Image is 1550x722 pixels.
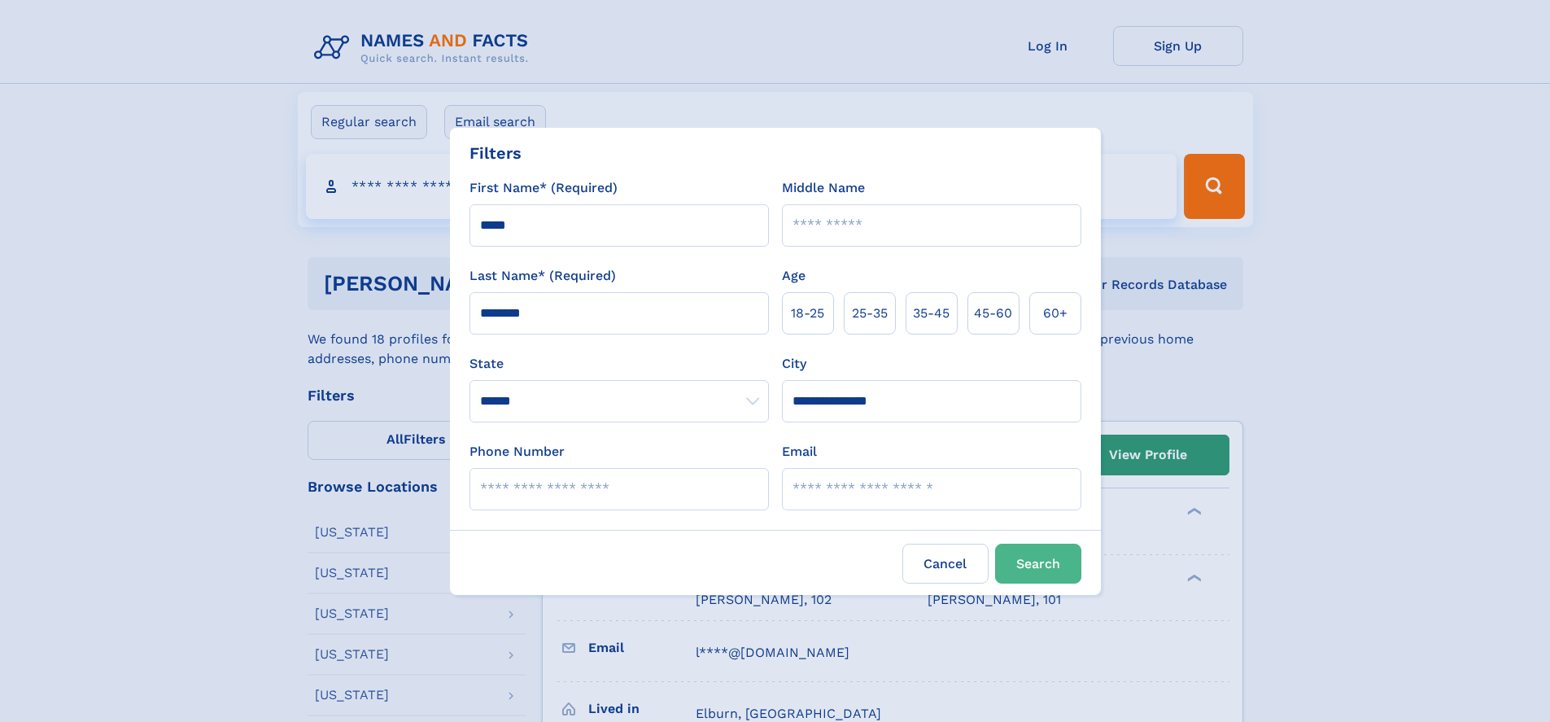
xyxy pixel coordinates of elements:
[1043,304,1068,323] span: 60+
[469,354,769,374] label: State
[974,304,1012,323] span: 45‑60
[469,266,616,286] label: Last Name* (Required)
[469,141,522,165] div: Filters
[469,178,618,198] label: First Name* (Required)
[782,178,865,198] label: Middle Name
[913,304,950,323] span: 35‑45
[782,442,817,462] label: Email
[791,304,824,323] span: 18‑25
[902,544,989,584] label: Cancel
[782,266,806,286] label: Age
[995,544,1081,584] button: Search
[782,354,806,374] label: City
[852,304,888,323] span: 25‑35
[469,442,565,462] label: Phone Number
